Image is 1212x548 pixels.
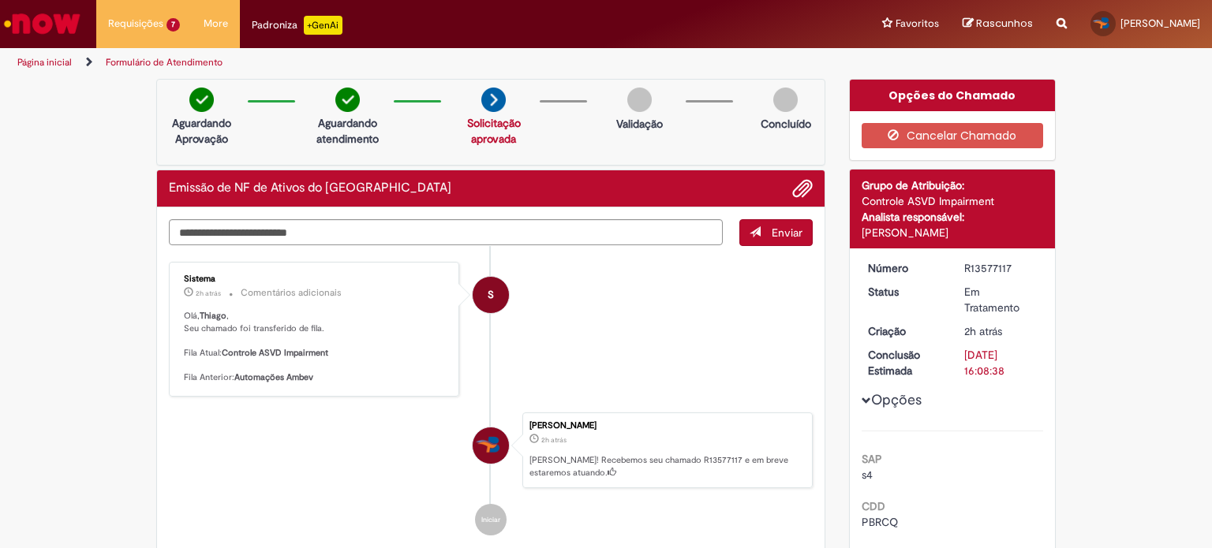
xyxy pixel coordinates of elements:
dt: Número [856,260,953,276]
a: Página inicial [17,56,72,69]
div: System [473,277,509,313]
div: 29/09/2025 14:08:35 [964,323,1038,339]
time: 29/09/2025 14:08:35 [964,324,1002,338]
div: [PERSON_NAME] [529,421,804,431]
p: [PERSON_NAME]! Recebemos seu chamado R13577117 e em breve estaremos atuando. [529,454,804,479]
span: S [488,276,494,314]
span: More [204,16,228,32]
button: Cancelar Chamado [862,123,1044,148]
a: Rascunhos [963,17,1033,32]
p: Validação [616,116,663,132]
div: Analista responsável: [862,209,1044,225]
img: check-circle-green.png [335,88,360,112]
span: 2h atrás [964,324,1002,338]
span: 7 [166,18,180,32]
a: Solicitação aprovada [467,116,521,146]
dt: Conclusão Estimada [856,347,953,378]
dt: Status [856,284,953,300]
img: img-circle-grey.png [627,88,652,112]
img: ServiceNow [2,8,83,39]
div: R13577117 [964,260,1038,276]
div: Grupo de Atribuição: [862,177,1044,193]
img: arrow-next.png [481,88,506,112]
p: Concluído [761,116,811,132]
span: Requisições [108,16,163,32]
span: [PERSON_NAME] [1120,17,1200,30]
div: [PERSON_NAME] [862,225,1044,240]
span: PBRCQ [862,515,898,529]
span: Favoritos [896,16,939,32]
time: 29/09/2025 14:08:35 [541,435,567,445]
p: Olá, , Seu chamado foi transferido de fila. Fila Atual: Fila Anterior: [184,310,447,384]
span: s4 [862,468,873,482]
p: +GenAi [304,16,342,35]
span: 2h atrás [196,289,221,298]
a: Formulário de Atendimento [106,56,223,69]
dt: Criação [856,323,953,339]
div: Sistema [184,274,447,284]
div: Opções do Chamado [850,80,1056,111]
img: check-circle-green.png [189,88,214,112]
div: Padroniza [252,16,342,35]
ul: Trilhas de página [12,48,796,77]
button: Enviar [739,219,813,246]
textarea: Digite sua mensagem aqui... [169,219,723,246]
b: CDD [862,499,885,513]
div: [DATE] 16:08:38 [964,347,1038,378]
b: Thiago [200,310,226,322]
img: img-circle-grey.png [773,88,798,112]
b: SAP [862,452,882,466]
li: Thiago César [169,412,813,488]
div: Controle ASVD Impairment [862,193,1044,209]
h2: Emissão de NF de Ativos do ASVD Histórico de tíquete [169,181,451,196]
small: Comentários adicionais [241,286,342,300]
b: Controle ASVD Impairment [222,347,328,359]
b: Automações Ambev [234,371,313,383]
div: Thiago César [473,427,509,464]
span: Rascunhos [976,16,1033,31]
span: Enviar [772,226,802,240]
div: Em Tratamento [964,284,1038,315]
button: Adicionar anexos [792,178,813,199]
span: 2h atrás [541,435,567,445]
p: Aguardando Aprovação [163,115,240,147]
p: Aguardando atendimento [309,115,386,147]
time: 29/09/2025 14:08:38 [196,289,221,298]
